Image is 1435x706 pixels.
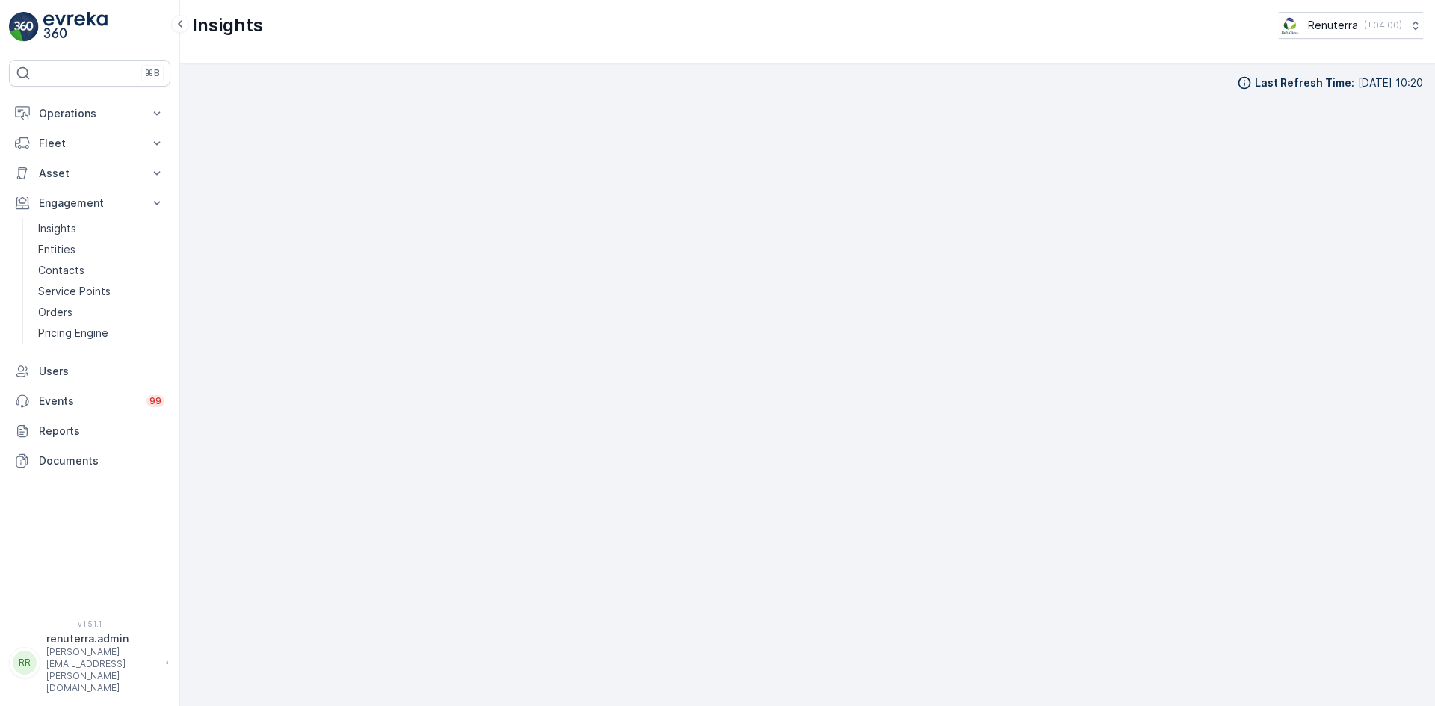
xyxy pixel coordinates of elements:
img: logo_light-DOdMpM7g.png [43,12,108,42]
button: Renuterra(+04:00) [1279,12,1423,39]
p: ⌘B [145,67,160,79]
a: Users [9,356,170,386]
p: Engagement [39,196,141,211]
p: Contacts [38,263,84,278]
a: Reports [9,416,170,446]
p: Service Points [38,284,111,299]
button: Fleet [9,128,170,158]
p: Reports [39,424,164,439]
button: Engagement [9,188,170,218]
a: Service Points [32,281,170,302]
a: Insights [32,218,170,239]
p: [DATE] 10:20 [1358,75,1423,90]
p: Last Refresh Time : [1255,75,1354,90]
a: Pricing Engine [32,323,170,344]
a: Documents [9,446,170,476]
p: Documents [39,453,164,468]
img: logo [9,12,39,42]
p: Operations [39,106,141,121]
p: [PERSON_NAME][EMAIL_ADDRESS][PERSON_NAME][DOMAIN_NAME] [46,646,158,694]
button: Operations [9,99,170,128]
p: Insights [192,13,263,37]
img: Screenshot_2024-07-26_at_13.33.01.png [1279,17,1302,34]
p: Pricing Engine [38,326,108,341]
p: 99 [149,395,161,407]
p: Users [39,364,164,379]
a: Contacts [32,260,170,281]
button: Asset [9,158,170,188]
p: renuterra.admin [46,631,158,646]
a: Orders [32,302,170,323]
a: Entities [32,239,170,260]
p: Entities [38,242,75,257]
a: Events99 [9,386,170,416]
p: Asset [39,166,141,181]
p: Renuterra [1308,18,1358,33]
p: Fleet [39,136,141,151]
p: ( +04:00 ) [1364,19,1402,31]
p: Events [39,394,138,409]
button: RRrenuterra.admin[PERSON_NAME][EMAIL_ADDRESS][PERSON_NAME][DOMAIN_NAME] [9,631,170,694]
span: v 1.51.1 [9,619,170,628]
p: Insights [38,221,76,236]
div: RR [13,651,37,675]
p: Orders [38,305,72,320]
